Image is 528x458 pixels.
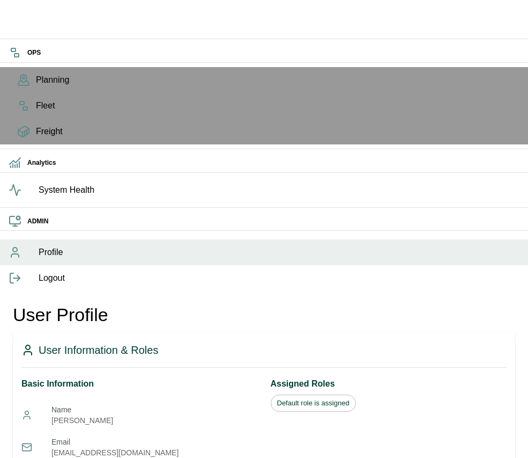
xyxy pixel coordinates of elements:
span: Name [51,404,258,415]
h6: User Information & Roles [39,341,158,359]
span: Profile [39,246,519,259]
p: [EMAIL_ADDRESS][DOMAIN_NAME] [51,447,258,458]
span: System Health [39,184,519,197]
span: Fleet [36,99,519,112]
h6: OPS [27,48,519,58]
span: Freight [36,125,519,138]
span: Logout [39,272,519,285]
h6: Assigned Roles [271,376,507,391]
h6: Analytics [27,158,519,168]
h4: User Profile [13,304,515,326]
p: [PERSON_NAME] [51,415,258,426]
span: Default role is assigned [271,398,355,409]
span: Email [51,437,258,447]
h6: Basic Information [21,376,258,391]
span: Planning [36,74,519,86]
h6: ADMIN [27,216,519,227]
